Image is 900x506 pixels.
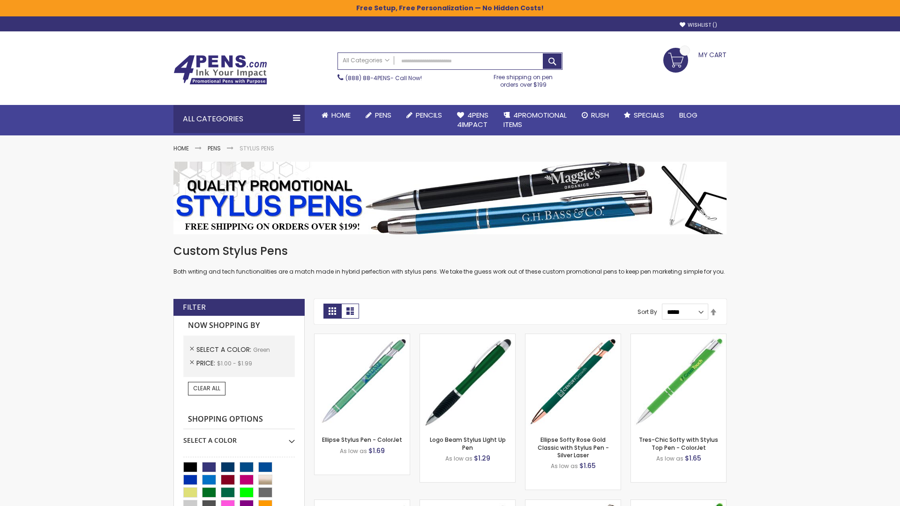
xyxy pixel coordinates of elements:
strong: Grid [323,304,341,319]
a: Tres-Chic Softy with Stylus Top Pen - ColorJet [639,436,718,451]
a: Logo Beam Stylus LIght Up Pen-Green [420,334,515,342]
a: Clear All [188,382,225,395]
img: Logo Beam Stylus LIght Up Pen-Green [420,334,515,429]
a: Specials [616,105,672,126]
img: 4Pens Custom Pens and Promotional Products [173,55,267,85]
strong: Stylus Pens [240,144,274,152]
span: All Categories [343,57,390,64]
span: $1.65 [685,454,701,463]
span: Clear All [193,384,220,392]
img: Ellipse Softy Rose Gold Classic with Stylus Pen - Silver Laser-Green [525,334,621,429]
span: Specials [634,110,664,120]
span: $1.00 - $1.99 [217,359,252,367]
h1: Custom Stylus Pens [173,244,727,259]
div: All Categories [173,105,305,133]
div: Free shipping on pen orders over $199 [484,70,563,89]
a: Home [173,144,189,152]
a: Pens [208,144,221,152]
strong: Filter [183,302,206,313]
a: Ellipse Softy Rose Gold Classic with Stylus Pen - Silver Laser-Green [525,334,621,342]
a: 4PROMOTIONALITEMS [496,105,574,135]
a: Pens [358,105,399,126]
span: Green [253,346,270,354]
a: Ellipse Stylus Pen - ColorJet-Green [315,334,410,342]
span: - Call Now! [345,74,422,82]
a: Tres-Chic Softy with Stylus Top Pen - ColorJet-Green [631,334,726,342]
span: As low as [445,454,472,462]
div: Select A Color [183,429,295,445]
a: Logo Beam Stylus LIght Up Pen [430,436,506,451]
img: Ellipse Stylus Pen - ColorJet-Green [315,334,410,429]
a: Wishlist [680,22,717,29]
a: Blog [672,105,705,126]
div: Both writing and tech functionalities are a match made in hybrid perfection with stylus pens. We ... [173,244,727,276]
span: $1.65 [579,461,596,470]
span: 4PROMOTIONAL ITEMS [503,110,567,129]
img: Tres-Chic Softy with Stylus Top Pen - ColorJet-Green [631,334,726,429]
span: Rush [591,110,609,120]
span: Pens [375,110,391,120]
span: $1.29 [474,454,490,463]
span: Home [331,110,351,120]
span: Select A Color [196,345,253,354]
span: Blog [679,110,697,120]
span: As low as [340,447,367,455]
img: Stylus Pens [173,162,727,234]
span: As low as [551,462,578,470]
span: Price [196,358,217,368]
a: Ellipse Softy Rose Gold Classic with Stylus Pen - Silver Laser [538,436,609,459]
span: Pencils [416,110,442,120]
a: Home [314,105,358,126]
a: Ellipse Stylus Pen - ColorJet [322,436,402,444]
a: 4Pens4impact [450,105,496,135]
a: (888) 88-4PENS [345,74,390,82]
strong: Shopping Options [183,409,295,430]
a: Pencils [399,105,450,126]
a: Rush [574,105,616,126]
label: Sort By [637,308,657,316]
span: As low as [656,454,683,462]
a: All Categories [338,53,394,68]
strong: Now Shopping by [183,316,295,335]
span: 4Pens 4impact [457,110,488,129]
span: $1.69 [368,446,385,455]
